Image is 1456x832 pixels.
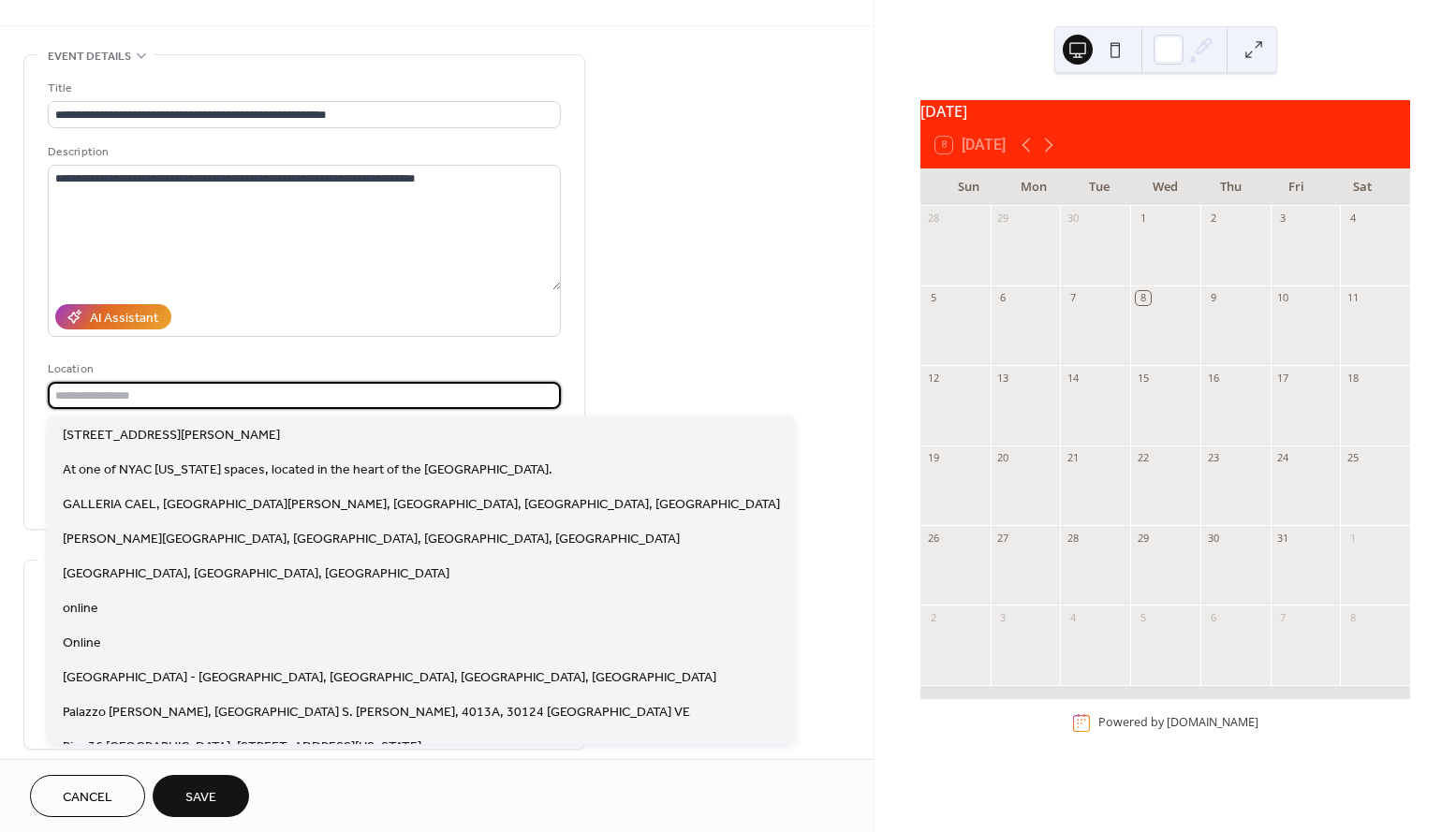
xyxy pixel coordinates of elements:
div: Mon [1001,168,1066,206]
div: 18 [1346,371,1360,385]
div: 6 [996,291,1010,305]
div: Location [48,359,557,379]
div: 4 [1066,610,1080,624]
span: [STREET_ADDRESS][PERSON_NAME] [63,426,280,445]
div: Powered by [1098,715,1258,731]
div: 11 [1346,291,1360,305]
div: 23 [1206,451,1220,465]
div: 12 [926,371,940,385]
div: 13 [996,371,1010,385]
span: Save [185,788,216,808]
div: Sun [935,168,1001,206]
div: 5 [1136,610,1150,624]
div: 30 [1066,212,1080,226]
span: At one of NYAC [US_STATE] spaces, located in the heart of the [GEOGRAPHIC_DATA]. [63,460,552,480]
div: Tue [1066,168,1132,206]
div: 7 [1276,610,1290,624]
button: AI Assistant [55,304,171,329]
div: 1 [1346,531,1360,545]
div: Wed [1132,168,1198,206]
div: 16 [1206,371,1220,385]
span: [PERSON_NAME][GEOGRAPHIC_DATA], [GEOGRAPHIC_DATA], [GEOGRAPHIC_DATA], [GEOGRAPHIC_DATA] [63,530,680,549]
span: Pier 36 [GEOGRAPHIC_DATA], [STREET_ADDRESS][US_STATE] [63,737,421,757]
span: online [63,599,98,619]
div: 3 [996,610,1010,624]
div: 8 [1346,610,1360,624]
div: 31 [1276,531,1290,545]
div: [DATE] [920,100,1410,123]
div: 25 [1346,451,1360,465]
div: 28 [1066,531,1080,545]
div: 2 [1206,212,1220,226]
div: 24 [1276,451,1290,465]
div: 1 [1136,212,1150,226]
div: Title [48,79,557,98]
div: 7 [1066,291,1080,305]
span: Palazzo [PERSON_NAME], [GEOGRAPHIC_DATA] S. [PERSON_NAME], 4013A, 30124 [GEOGRAPHIC_DATA] VE [63,703,690,723]
a: [DOMAIN_NAME] [1167,715,1258,731]
div: 20 [996,451,1010,465]
span: [GEOGRAPHIC_DATA], [GEOGRAPHIC_DATA], [GEOGRAPHIC_DATA] [63,564,449,584]
span: Event details [48,47,131,66]
div: 5 [926,291,940,305]
div: Sat [1330,168,1395,206]
div: 28 [926,212,940,226]
div: 27 [996,531,1010,545]
span: [GEOGRAPHIC_DATA] - [GEOGRAPHIC_DATA], [GEOGRAPHIC_DATA], [GEOGRAPHIC_DATA], [GEOGRAPHIC_DATA] [63,668,716,688]
div: 22 [1136,451,1150,465]
div: 10 [1276,291,1290,305]
div: 15 [1136,371,1150,385]
div: 26 [926,531,940,545]
div: 6 [1206,610,1220,624]
button: Cancel [30,775,145,817]
div: 3 [1276,212,1290,226]
div: 29 [1136,531,1150,545]
div: Fri [1264,168,1330,206]
div: 19 [926,451,940,465]
div: 29 [996,212,1010,226]
div: 8 [1136,291,1150,305]
span: GALLERIA CAEL, [GEOGRAPHIC_DATA][PERSON_NAME], [GEOGRAPHIC_DATA], [GEOGRAPHIC_DATA], [GEOGRAPHIC_... [63,495,780,515]
div: 21 [1066,451,1080,465]
button: Save [153,775,249,817]
div: Description [48,142,557,162]
span: Online [63,634,101,653]
div: 14 [1066,371,1080,385]
div: AI Assistant [90,309,158,328]
span: Cancel [63,788,112,808]
div: 2 [926,610,940,624]
div: Thu [1199,168,1264,206]
div: 17 [1276,371,1290,385]
div: 9 [1206,291,1220,305]
div: 4 [1346,212,1360,226]
div: 30 [1206,531,1220,545]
